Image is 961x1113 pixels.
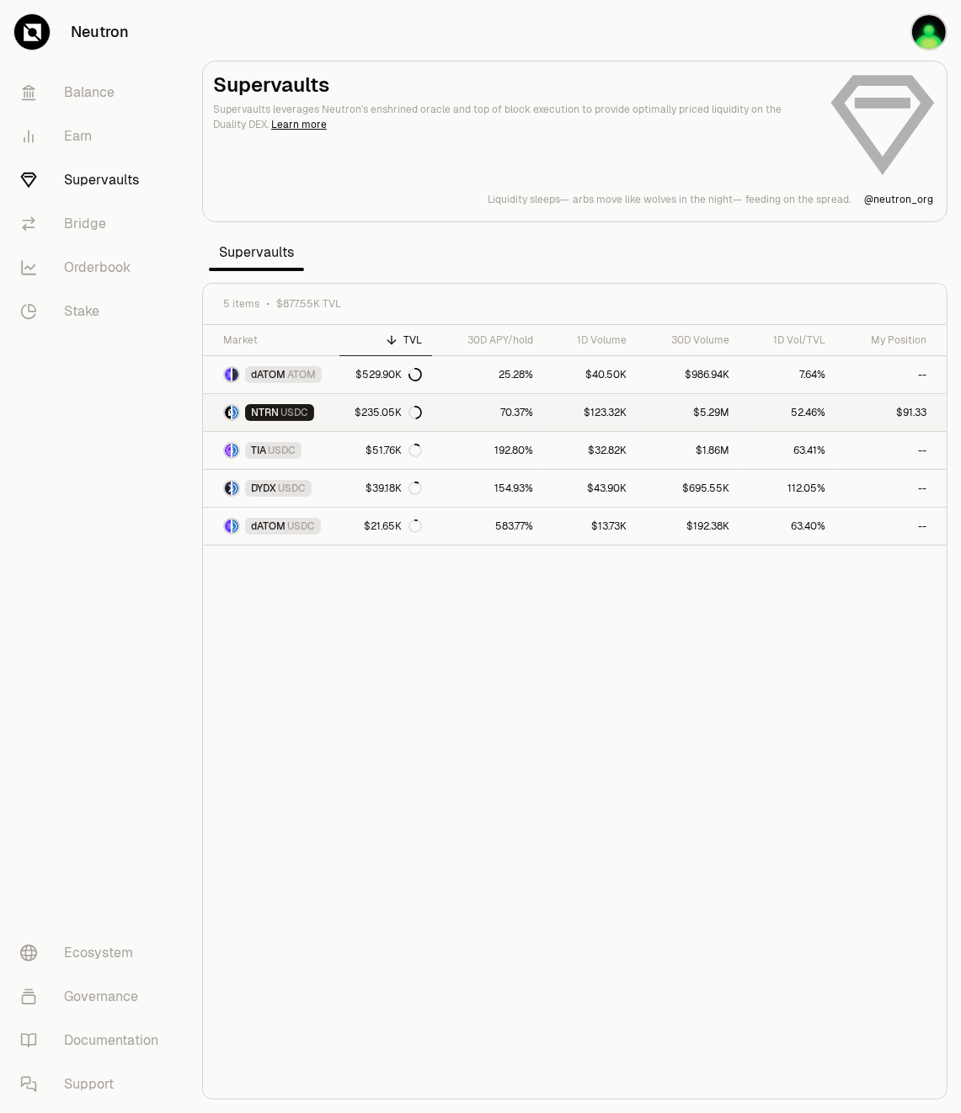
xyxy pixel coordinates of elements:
[7,246,182,290] a: Orderbook
[836,508,948,545] a: --
[573,193,742,206] p: arbs move like wolves in the night—
[366,444,422,457] div: $51.76K
[209,236,304,269] span: Supervaults
[232,444,238,457] img: USDC Logo
[543,508,637,545] a: $13.73K
[432,432,542,469] a: 192.80%
[232,519,238,533] img: USDC Logo
[355,406,422,419] div: $235.05K
[7,114,182,158] a: Earn
[864,193,933,206] a: @neutron_org
[543,356,637,393] a: $40.50K
[213,72,815,99] h2: Supervaults
[637,394,739,431] a: $5.29M
[287,519,315,533] span: USDC
[251,482,276,495] span: DYDX
[203,432,339,469] a: TIA LogoUSDC LogoTIAUSDC
[7,1062,182,1106] a: Support
[739,356,836,393] a: 7.64%
[7,975,182,1019] a: Governance
[739,394,836,431] a: 52.46%
[287,368,316,381] span: ATOM
[7,931,182,975] a: Ecosystem
[432,356,542,393] a: 25.28%
[7,202,182,246] a: Bridge
[271,118,327,131] a: Learn more
[251,406,279,419] span: NTRN
[836,432,948,469] a: --
[225,482,231,495] img: DYDX Logo
[750,333,825,347] div: 1D Vol/TVL
[364,519,422,533] div: $21.65K
[225,519,231,533] img: dATOM Logo
[739,508,836,545] a: 63.40%
[543,432,637,469] a: $32.82K
[366,482,422,495] div: $39.18K
[280,406,308,419] span: USDC
[864,193,933,206] p: @ neutron_org
[739,470,836,507] a: 112.05%
[488,193,569,206] p: Liquidity sleeps—
[637,470,739,507] a: $695.55K
[339,508,432,545] a: $21.65K
[225,444,231,457] img: TIA Logo
[339,356,432,393] a: $529.90K
[836,394,948,431] a: $91.33
[637,356,739,393] a: $986.94K
[432,470,542,507] a: 154.93%
[543,394,637,431] a: $123.32K
[203,470,339,507] a: DYDX LogoUSDC LogoDYDXUSDC
[846,333,927,347] div: My Position
[836,356,948,393] a: --
[251,444,266,457] span: TIA
[637,432,739,469] a: $1.86M
[553,333,627,347] div: 1D Volume
[225,368,231,381] img: dATOM Logo
[339,432,432,469] a: $51.76K
[7,1019,182,1062] a: Documentation
[7,71,182,114] a: Balance
[339,470,432,507] a: $39.18K
[268,444,296,457] span: USDC
[251,519,286,533] span: dATOM
[647,333,729,347] div: 30D Volume
[225,406,231,419] img: NTRN Logo
[836,470,948,507] a: --
[232,482,238,495] img: USDC Logo
[339,394,432,431] a: $235.05K
[7,158,182,202] a: Supervaults
[432,394,542,431] a: 70.37%
[910,13,948,51] img: ledger
[223,297,259,311] span: 5 items
[276,297,341,311] span: $877.55K TVL
[213,102,815,132] p: Supervaults leverages Neutron's enshrined oracle and top of block execution to provide optimally ...
[203,508,339,545] a: dATOM LogoUSDC LogodATOMUSDC
[637,508,739,545] a: $192.38K
[488,193,851,206] a: Liquidity sleeps—arbs move like wolves in the night—feeding on the spread.
[442,333,532,347] div: 30D APY/hold
[543,470,637,507] a: $43.90K
[251,368,286,381] span: dATOM
[232,406,238,419] img: USDC Logo
[232,368,238,381] img: ATOM Logo
[203,356,339,393] a: dATOM LogoATOM LogodATOMATOM
[203,394,339,431] a: NTRN LogoUSDC LogoNTRNUSDC
[432,508,542,545] a: 583.77%
[223,333,329,347] div: Market
[278,482,306,495] span: USDC
[350,333,422,347] div: TVL
[7,290,182,333] a: Stake
[745,193,851,206] p: feeding on the spread.
[355,368,422,381] div: $529.90K
[739,432,836,469] a: 63.41%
